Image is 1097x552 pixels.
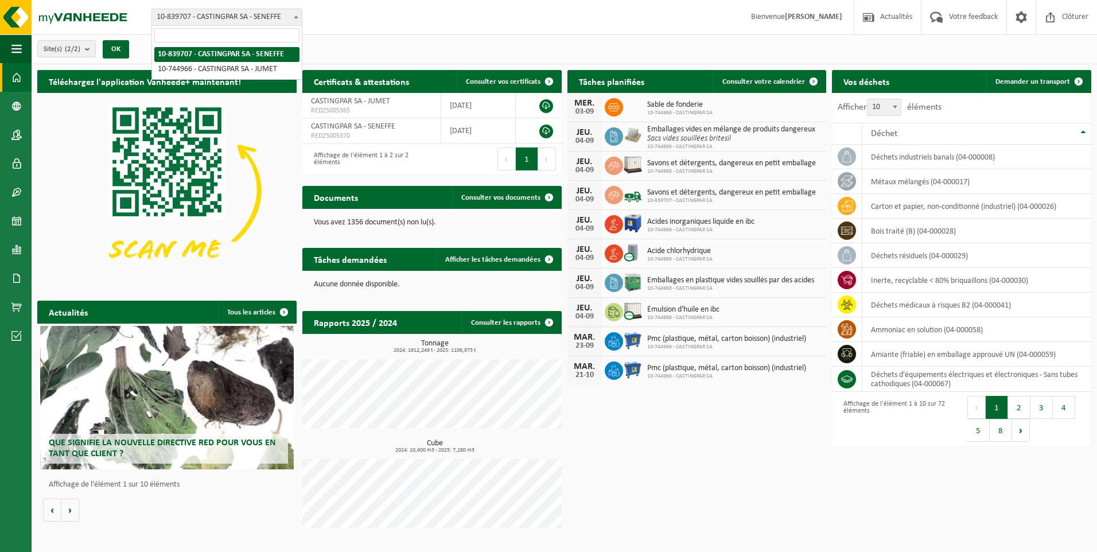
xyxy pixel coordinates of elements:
[990,419,1012,442] button: 8
[647,188,816,197] span: Savons et détergents, dangereux en petit emballage
[151,9,302,26] span: 10-839707 - CASTINGPAR SA - SENEFFE
[1053,396,1075,419] button: 4
[623,360,643,379] img: WB-0660-HPE-BE-01
[308,340,562,353] h3: Tonnage
[302,70,421,92] h2: Certificats & attestations
[995,78,1070,85] span: Demander un transport
[871,129,897,138] span: Déchet
[967,419,990,442] button: 5
[567,70,656,92] h2: Tâches planifiées
[49,481,291,489] p: Affichage de l'élément 1 sur 10 éléments
[573,245,596,254] div: JEU.
[832,70,901,92] h2: Vos déchets
[623,155,643,174] img: PB-IC-1000-HPE-00-02
[37,70,252,92] h2: Téléchargez l'application Vanheede+ maintenant!
[573,304,596,313] div: JEU.
[647,305,719,314] span: Émulsion d'huile en ibc
[573,216,596,225] div: JEU.
[308,448,562,453] span: 2024: 10,600 m3 - 2025: 7,280 m3
[862,293,1091,317] td: déchets médicaux à risques B2 (04-000041)
[573,313,596,321] div: 04-09
[573,274,596,283] div: JEU.
[314,281,550,289] p: Aucune donnée disponible.
[862,219,1091,243] td: bois traité (B) (04-000028)
[308,348,562,353] span: 2024: 1912,249 t - 2025: 1106,973 t
[647,197,816,204] span: 10-839707 - CASTINGPAR SA
[314,219,550,227] p: Vous avez 1356 document(s) non lu(s).
[647,168,816,175] span: 10-744966 - CASTINGPAR SA
[647,373,806,380] span: 10-744966 - CASTINGPAR SA
[647,217,754,227] span: Acides inorganiques liquide en ibc
[308,146,426,172] div: Affichage de l'élément 1 à 2 sur 2 éléments
[867,99,901,116] span: 10
[103,40,129,59] button: OK
[154,62,299,77] li: 10-744966 - CASTINGPAR SA - JUMET
[647,110,713,116] span: 10-744966 - CASTINGPAR SA
[647,335,806,344] span: Pmc (plastique, métal, carton boisson) (industriel)
[1008,396,1030,419] button: 2
[647,134,731,143] i: Sacs vides souillées britesil
[441,118,516,143] td: [DATE]
[457,70,561,93] a: Consulter vos certificats
[452,186,561,209] a: Consulter vos documents
[311,97,390,106] span: CASTINGPAR SA - JUMET
[1012,419,1030,442] button: Next
[462,311,561,334] a: Consulter les rapports
[1030,396,1053,419] button: 3
[862,145,1091,169] td: déchets industriels banals (04-000008)
[302,248,398,270] h2: Tâches demandées
[647,159,816,168] span: Savons et détergents, dangereux en petit emballage
[43,499,61,522] button: Vorige
[573,333,596,342] div: MAR.
[516,147,538,170] button: 1
[785,13,842,21] strong: [PERSON_NAME]
[986,396,1008,419] button: 1
[647,256,713,263] span: 10-744966 - CASTINGPAR SA
[445,256,540,263] span: Afficher les tâches demandées
[154,47,299,62] li: 10-839707 - CASTINGPAR SA - SENEFFE
[152,9,302,25] span: 10-839707 - CASTINGPAR SA - SENEFFE
[436,248,561,271] a: Afficher les tâches demandées
[838,395,956,443] div: Affichage de l'élément 1 à 10 sur 72 éléments
[868,99,901,115] span: 10
[441,93,516,118] td: [DATE]
[623,184,643,204] img: BL-LQ-LV
[302,186,369,208] h2: Documents
[623,301,643,321] img: PB-IC-CU
[623,331,643,350] img: WB-0660-HPE-BE-01
[573,371,596,379] div: 21-10
[647,344,806,351] span: 10-744966 - CASTINGPAR SA
[862,317,1091,342] td: Ammoniac en solution (04-000058)
[37,40,96,57] button: Site(s)(2/2)
[302,311,409,333] h2: Rapports 2025 / 2024
[65,45,80,53] count: (2/2)
[862,367,1091,392] td: déchets d'équipements électriques et électroniques - Sans tubes cathodiques (04-000067)
[862,268,1091,293] td: inerte, recyclable < 80% briquaillons (04-000030)
[573,342,596,350] div: 23-09
[573,128,596,137] div: JEU.
[218,301,295,324] a: Tous les articles
[466,78,540,85] span: Consulter vos certificats
[647,364,806,373] span: Pmc (plastique, métal, carton boisson) (industriel)
[647,285,814,292] span: 10-744966 - CASTINGPAR SA
[37,93,297,287] img: Download de VHEPlus App
[623,213,643,233] img: PB-IC-1000-HPE-00-08
[37,301,99,323] h2: Actualités
[838,103,942,112] label: Afficher éléments
[573,254,596,262] div: 04-09
[623,271,643,293] img: PB-HB-1400-HPE-GN-11
[713,70,825,93] a: Consulter votre calendrier
[647,314,719,321] span: 10-744966 - CASTINGPAR SA
[862,243,1091,268] td: déchets résiduels (04-000029)
[573,157,596,166] div: JEU.
[986,70,1090,93] a: Demander un transport
[862,194,1091,219] td: carton et papier, non-conditionné (industriel) (04-000026)
[862,169,1091,194] td: métaux mélangés (04-000017)
[573,196,596,204] div: 04-09
[647,276,814,285] span: Emballages en plastique vides souillés par des acides
[461,194,540,201] span: Consulter vos documents
[573,137,596,145] div: 04-09
[647,227,754,234] span: 10-744966 - CASTINGPAR SA
[311,122,395,131] span: CASTINGPAR SA - SENEFFE
[308,440,562,453] h3: Cube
